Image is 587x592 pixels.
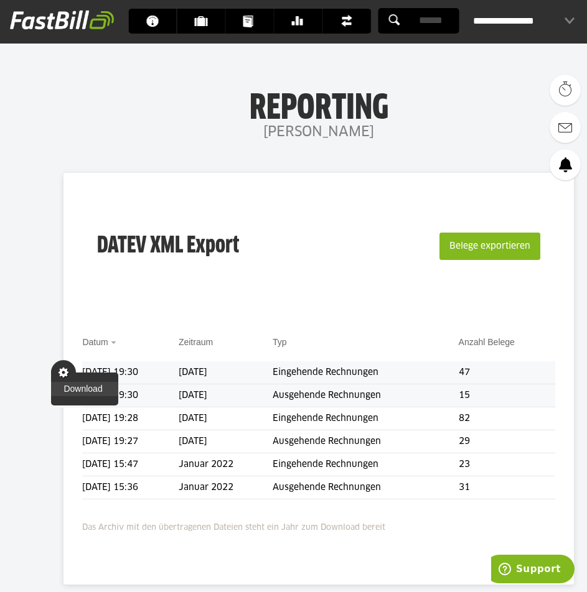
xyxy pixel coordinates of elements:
td: Januar 2022 [179,453,273,476]
td: 23 [459,453,555,476]
td: [DATE] 19:27 [82,430,178,453]
span: Finanzen [340,9,360,34]
a: Finanzen [322,9,370,34]
td: 29 [459,430,555,453]
td: Eingehende Rechnungen [273,407,459,430]
td: 15 [459,384,555,407]
td: [DATE] 19:28 [82,407,178,430]
td: Eingehende Rechnungen [273,361,459,384]
a: Typ [273,337,287,347]
button: Belege exportieren [439,233,540,260]
iframe: Öffnet ein Widget, in dem Sie weitere Informationen finden [491,555,575,586]
td: [DATE] [179,430,273,453]
td: [DATE] 15:36 [82,476,178,499]
img: sort_desc.gif [111,341,119,344]
td: 47 [459,361,555,384]
a: Zeitraum [179,337,213,347]
p: Das Archiv mit den übertragenen Dateien steht ein Jahr zum Download bereit [82,515,555,535]
td: [DATE] [179,384,273,407]
a: Dashboard [128,9,176,34]
td: [DATE] [179,361,273,384]
td: [DATE] 19:30 [82,361,178,384]
a: Download [51,382,118,396]
td: 31 [459,476,555,499]
td: [DATE] 15:47 [82,453,178,476]
span: Dokumente [243,9,263,34]
td: Ausgehende Rechnungen [273,384,459,407]
td: [DATE] 19:30 [82,384,178,407]
td: Ausgehende Rechnungen [273,476,459,499]
span: Dashboard [146,9,166,34]
a: Banking [274,9,322,34]
td: Eingehende Rechnungen [273,453,459,476]
a: Kunden [177,9,225,34]
a: Datum [82,337,108,347]
td: Ausgehende Rechnungen [273,430,459,453]
td: Januar 2022 [179,476,273,499]
td: [DATE] [179,407,273,430]
td: 82 [459,407,555,430]
span: Banking [291,9,312,34]
span: Kunden [194,9,215,34]
a: Anzahl Belege [459,337,515,347]
h1: Reporting [124,88,513,120]
a: Dokumente [225,9,273,34]
img: fastbill_logo_white.png [10,10,114,30]
h3: DATEV XML Export [97,206,239,286]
